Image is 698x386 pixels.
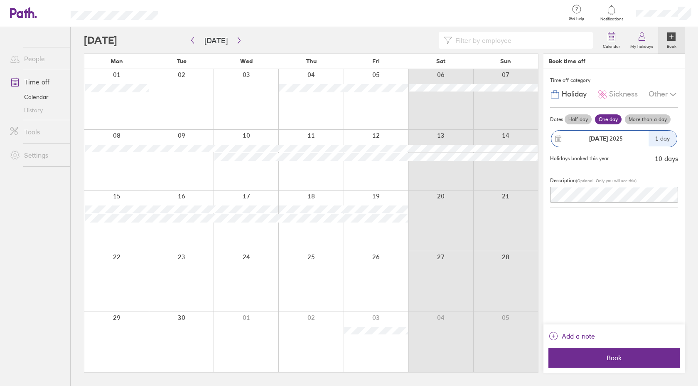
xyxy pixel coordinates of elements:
[554,354,674,361] span: Book
[625,42,658,49] label: My holidays
[598,27,625,54] a: Calendar
[598,4,625,22] a: Notifications
[550,74,678,87] div: Time off category
[565,114,592,124] label: Half day
[609,90,638,99] span: Sickness
[452,32,588,48] input: Filter by employee
[625,114,671,124] label: More than a day
[562,90,587,99] span: Holiday
[576,178,637,183] span: (Optional. Only you will see this)
[240,58,253,64] span: Wed
[589,135,608,142] strong: [DATE]
[655,155,678,162] div: 10 days
[595,114,622,124] label: One day
[3,124,70,140] a: Tools
[562,329,595,343] span: Add a note
[3,147,70,163] a: Settings
[3,50,70,67] a: People
[198,34,234,47] button: [DATE]
[177,58,187,64] span: Tue
[598,17,625,22] span: Notifications
[372,58,380,64] span: Fri
[658,27,685,54] a: Book
[598,42,625,49] label: Calendar
[625,27,658,54] a: My holidays
[111,58,123,64] span: Mon
[436,58,445,64] span: Sat
[3,104,70,117] a: History
[3,90,70,104] a: Calendar
[550,177,576,183] span: Description
[550,126,678,151] button: [DATE] 20251 day
[649,87,678,102] div: Other
[550,116,563,122] span: Dates
[548,348,680,368] button: Book
[3,74,70,90] a: Time off
[550,156,609,161] div: Holidays booked this year
[662,42,681,49] label: Book
[563,16,590,21] span: Get help
[548,58,585,64] div: Book time off
[500,58,511,64] span: Sun
[548,329,595,343] button: Add a note
[306,58,317,64] span: Thu
[589,135,623,142] span: 2025
[648,131,677,147] div: 1 day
